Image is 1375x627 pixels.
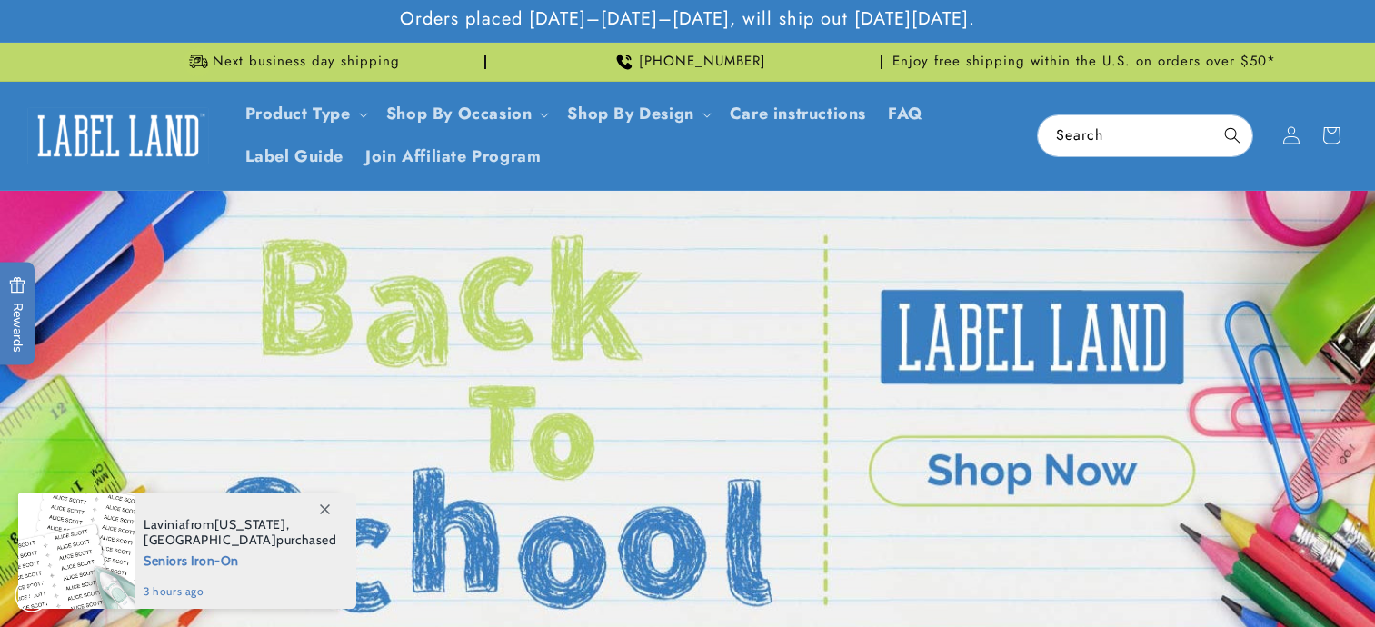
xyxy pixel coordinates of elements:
div: Announcement [97,43,486,81]
span: Lavinia [144,516,185,532]
a: Product Type [245,102,351,125]
span: [GEOGRAPHIC_DATA] [144,532,276,548]
a: Label Guide [234,135,355,178]
span: Rewards [9,277,26,353]
img: Label Land [27,107,209,164]
div: Announcement [890,43,1279,81]
a: Care instructions [719,93,877,135]
span: from , purchased [144,517,337,548]
summary: Shop By Occasion [375,93,557,135]
summary: Product Type [234,93,375,135]
span: FAQ [888,104,923,124]
a: Label Land [21,101,216,171]
summary: Shop By Design [556,93,718,135]
span: Label Guide [245,146,344,167]
span: [US_STATE] [214,516,286,532]
span: [PHONE_NUMBER] [639,53,766,71]
span: Next business day shipping [213,53,400,71]
span: Care instructions [730,104,866,124]
button: Search [1212,115,1252,155]
span: Orders placed [DATE]–[DATE]–[DATE], will ship out [DATE][DATE]. [400,7,975,31]
iframe: Gorgias live chat messenger [1194,549,1357,609]
div: Announcement [493,43,882,81]
a: Join Affiliate Program [354,135,552,178]
span: Shop By Occasion [386,104,533,124]
a: FAQ [877,93,934,135]
a: Shop By Design [567,102,693,125]
span: Enjoy free shipping within the U.S. on orders over $50* [892,53,1276,71]
span: Join Affiliate Program [365,146,541,167]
